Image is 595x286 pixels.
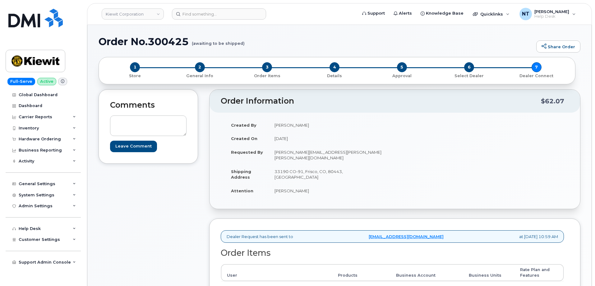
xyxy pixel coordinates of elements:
span: 6 [464,62,474,72]
p: Select Dealer [438,73,500,79]
h1: Order No.300425 [99,36,533,47]
p: Order Items [236,73,298,79]
p: Store [106,73,164,79]
a: 1 Store [104,72,166,79]
h2: Order Items [221,248,564,258]
p: Details [303,73,366,79]
small: (awaiting to be shipped) [192,36,245,46]
span: 3 [262,62,272,72]
strong: Requested By [231,150,263,155]
a: 2 General Info [166,72,234,79]
th: User [221,264,332,281]
th: Rate Plan and Features [514,264,564,281]
td: 33190 CO-91, Frisco, CO, 80443, [GEOGRAPHIC_DATA] [269,165,390,184]
strong: Created By [231,123,256,128]
span: 5 [397,62,407,72]
td: [PERSON_NAME] [269,184,390,198]
a: 4 Details [301,72,368,79]
h2: Comments [110,101,187,110]
a: 5 Approval [368,72,436,79]
td: [PERSON_NAME][EMAIL_ADDRESS][PERSON_NAME][PERSON_NAME][DOMAIN_NAME] [269,145,390,165]
span: 2 [195,62,205,72]
strong: Created On [231,136,257,141]
a: [EMAIL_ADDRESS][DOMAIN_NAME] [369,234,444,240]
th: Business Units [463,264,514,281]
div: Dealer Request has been sent to at [DATE] 10:59 AM [221,230,564,243]
a: Share Order [536,40,580,53]
td: [DATE] [269,132,390,145]
h2: Order Information [221,97,541,105]
a: 6 Select Dealer [436,72,503,79]
input: Leave Comment [110,141,157,152]
span: 4 [330,62,339,72]
span: 1 [130,62,140,72]
strong: Attention [231,188,253,193]
th: Products [332,264,390,281]
th: Business Account [390,264,463,281]
a: 3 Order Items [233,72,301,79]
p: General Info [169,73,231,79]
p: Approval [371,73,433,79]
strong: Shipping Address [231,169,251,180]
td: [PERSON_NAME] [269,118,390,132]
div: $62.07 [541,95,564,107]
